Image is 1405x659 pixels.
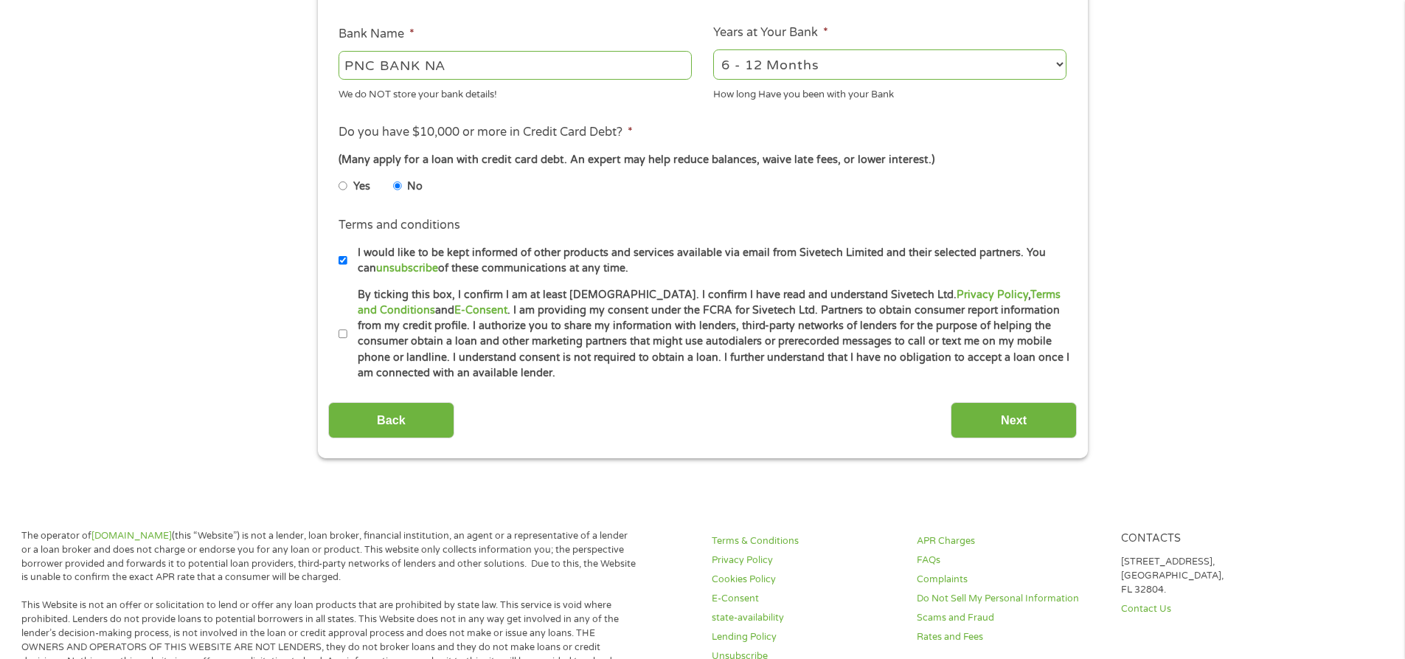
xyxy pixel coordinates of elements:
a: Terms and Conditions [358,289,1061,317]
p: [STREET_ADDRESS], [GEOGRAPHIC_DATA], FL 32804. [1121,555,1308,597]
a: FAQs [917,553,1104,567]
input: Back [328,402,454,438]
h4: Contacts [1121,532,1308,546]
a: Complaints [917,573,1104,587]
a: unsubscribe [376,262,438,275]
label: Bank Name [339,27,414,42]
a: Terms & Conditions [712,534,899,548]
a: E-Consent [454,304,507,317]
a: Privacy Policy [712,553,899,567]
p: The operator of (this “Website”) is not a lender, loan broker, financial institution, an agent or... [21,529,636,585]
label: Do you have $10,000 or more in Credit Card Debt? [339,125,633,140]
label: No [407,179,423,195]
a: E-Consent [712,592,899,606]
div: We do NOT store your bank details! [339,82,692,102]
label: I would like to be kept informed of other products and services available via email from Sivetech... [347,245,1071,277]
a: Do Not Sell My Personal Information [917,592,1104,606]
label: Years at Your Bank [713,25,828,41]
a: Cookies Policy [712,573,899,587]
a: APR Charges [917,534,1104,548]
a: Rates and Fees [917,630,1104,644]
div: How long Have you been with your Bank [713,82,1066,102]
label: Terms and conditions [339,218,460,233]
label: By ticking this box, I confirm I am at least [DEMOGRAPHIC_DATA]. I confirm I have read and unders... [347,287,1071,382]
a: Lending Policy [712,630,899,644]
a: [DOMAIN_NAME] [91,530,172,542]
a: Contact Us [1121,602,1308,616]
label: Yes [353,179,370,195]
div: (Many apply for a loan with credit card debt. An expert may help reduce balances, waive late fees... [339,152,1066,168]
a: Privacy Policy [957,289,1028,301]
a: state-availability [712,611,899,625]
input: Next [951,402,1077,438]
a: Scams and Fraud [917,611,1104,625]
